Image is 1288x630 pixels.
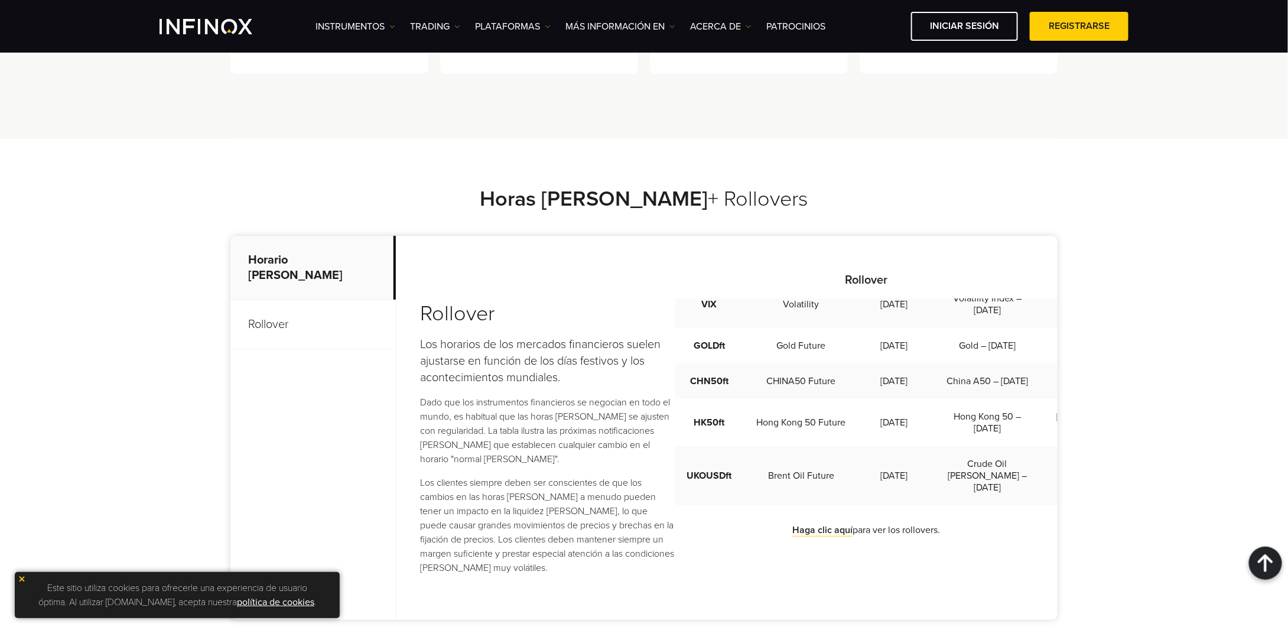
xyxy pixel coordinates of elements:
[859,399,930,446] td: [DATE]
[845,273,887,287] strong: Rollover
[744,399,859,446] td: Hong Kong 50 Future
[316,20,395,34] a: Instrumentos
[859,363,930,399] td: [DATE]
[480,186,708,212] strong: Horas [PERSON_NAME]
[930,328,1045,363] td: Gold – [DATE]
[237,596,314,608] a: política de cookies
[1045,446,1160,505] td: Crude Oil [PERSON_NAME] – [DATE]
[930,363,1045,399] td: China A50 – [DATE]
[420,336,675,386] p: Los horarios de los mercados financieros suelen ajustarse en función de los días festivos y los a...
[420,395,675,466] p: Dado que los instrumentos financieros se negocian en todo el mundo, es habitual que las horas [PE...
[1045,363,1160,399] td: China A50 – [DATE]
[18,575,26,583] img: yellow close icon
[911,12,1018,41] a: Iniciar sesión
[675,523,1058,537] div: para ver los rollovers.
[565,20,675,34] a: Más información en
[420,301,675,327] h3: Rollover
[1045,328,1160,363] td: Gold – [DATE]
[675,399,744,446] td: HK50ft
[792,524,853,537] a: Haga clic aquí
[744,281,859,328] td: Volatility
[766,20,825,34] a: Patrocinios
[675,281,744,328] td: VIX
[675,328,744,363] td: GOLDft
[744,328,859,363] td: Gold Future
[859,446,930,505] td: [DATE]
[230,300,396,349] p: Rollover
[21,578,334,612] p: Este sitio utiliza cookies para ofrecerle una experiencia de usuario óptima. Al utilizar [DOMAIN_...
[1030,12,1128,41] a: Registrarse
[230,186,1058,212] h2: + Rollovers
[675,446,744,505] td: UKOUSDft
[410,20,460,34] a: TRADING
[1045,281,1160,328] td: Volatility Index – [DATE]
[230,236,396,300] p: Horario [PERSON_NAME]
[744,363,859,399] td: CHINA50 Future
[1045,399,1160,446] td: [GEOGRAPHIC_DATA] 50 – [DATE]
[930,399,1045,446] td: Hong Kong 50 – [DATE]
[930,446,1045,505] td: Crude Oil [PERSON_NAME] – [DATE]
[744,446,859,505] td: Brent Oil Future
[675,363,744,399] td: CHN50ft
[859,281,930,328] td: [DATE]
[930,281,1045,328] td: Volatility Index – [DATE]
[420,476,675,575] p: Los clientes siempre deben ser conscientes de que los cambios en las horas [PERSON_NAME] a menudo...
[859,328,930,363] td: [DATE]
[160,19,280,34] a: INFINOX Logo
[475,20,551,34] a: PLATAFORMAS
[690,20,752,34] a: ACERCA DE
